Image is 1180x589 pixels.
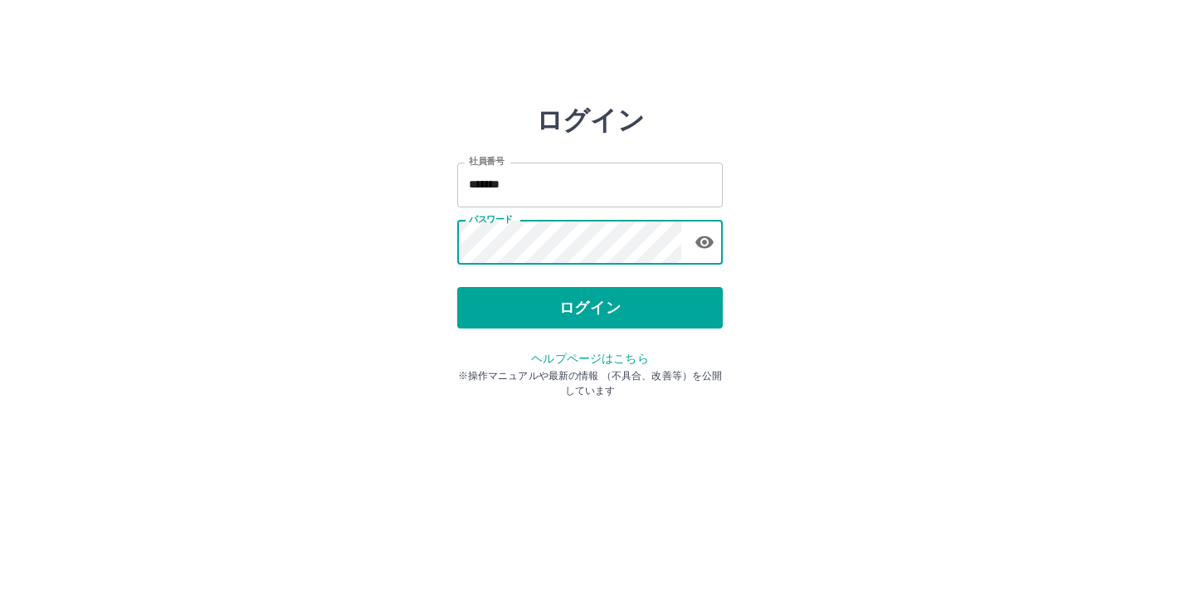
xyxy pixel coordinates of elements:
[469,155,504,168] label: 社員番号
[457,287,723,329] button: ログイン
[469,213,513,226] label: パスワード
[536,105,645,136] h2: ログイン
[457,368,723,398] p: ※操作マニュアルや最新の情報 （不具合、改善等）を公開しています
[531,352,648,365] a: ヘルプページはこちら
